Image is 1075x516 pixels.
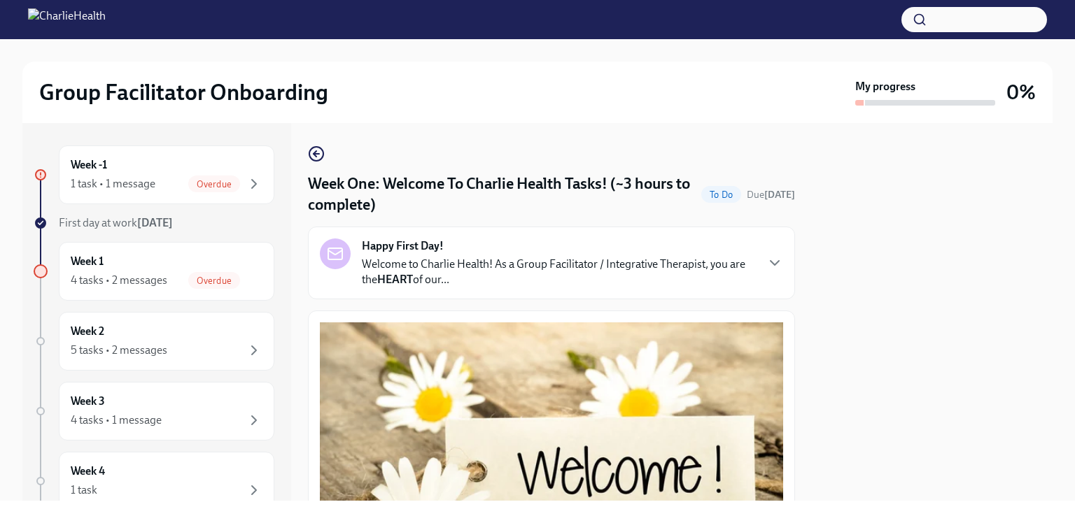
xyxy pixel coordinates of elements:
[764,189,795,201] strong: [DATE]
[39,78,328,106] h2: Group Facilitator Onboarding
[71,482,97,498] div: 1 task
[71,254,104,269] h6: Week 1
[701,189,741,200] span: To Do
[377,273,413,286] strong: HEART
[34,242,274,301] a: Week 14 tasks • 2 messagesOverdue
[71,394,105,409] h6: Week 3
[188,275,240,286] span: Overdue
[362,238,444,254] strong: Happy First Day!
[855,79,915,94] strong: My progress
[747,188,795,201] span: September 22nd, 2025 09:00
[71,273,167,288] div: 4 tasks • 2 messages
[34,215,274,231] a: First day at work[DATE]
[28,8,106,31] img: CharlieHealth
[71,176,155,192] div: 1 task • 1 message
[34,382,274,440] a: Week 34 tasks • 1 message
[747,189,795,201] span: Due
[188,179,240,189] span: Overdue
[71,324,104,339] h6: Week 2
[59,216,173,229] span: First day at work
[71,157,107,173] h6: Week -1
[34,312,274,371] a: Week 25 tasks • 2 messages
[34,452,274,510] a: Week 41 task
[71,343,167,358] div: 5 tasks • 2 messages
[71,464,105,479] h6: Week 4
[308,173,696,215] h4: Week One: Welcome To Charlie Health Tasks! (~3 hours to complete)
[1006,80,1036,105] h3: 0%
[34,145,274,204] a: Week -11 task • 1 messageOverdue
[71,413,162,428] div: 4 tasks • 1 message
[362,257,755,287] p: Welcome to Charlie Health! As a Group Facilitator / Integrative Therapist, you are the of our...
[137,216,173,229] strong: [DATE]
